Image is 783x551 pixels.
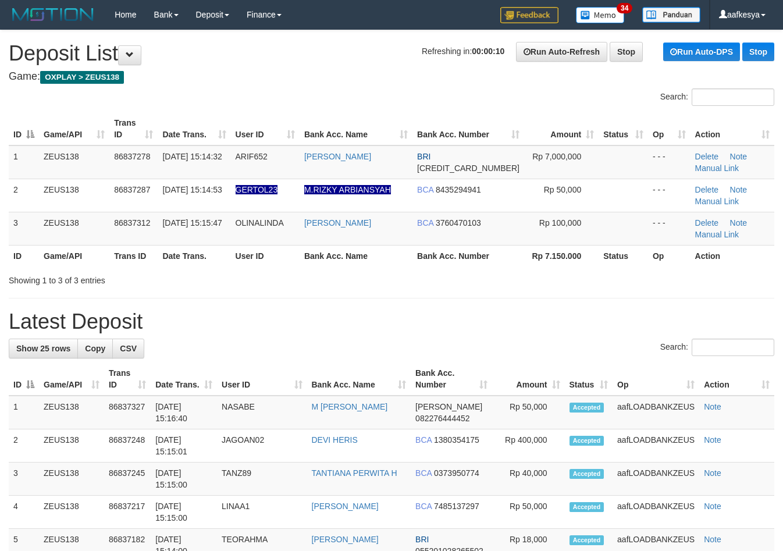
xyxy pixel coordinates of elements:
[434,468,479,478] span: Copy 0373950774 to clipboard
[412,245,524,266] th: Bank Acc. Number
[9,396,39,429] td: 1
[9,339,78,358] a: Show 25 rows
[436,185,481,194] span: Copy 8435294941 to clipboard
[695,230,739,239] a: Manual Link
[415,468,432,478] span: BCA
[524,112,599,145] th: Amount: activate to sort column ascending
[500,7,558,23] img: Feedback.jpg
[39,496,104,529] td: ZEUS138
[162,152,222,161] span: [DATE] 15:14:32
[112,339,144,358] a: CSV
[570,469,604,479] span: Accepted
[217,396,307,429] td: NASABE
[704,468,721,478] a: Note
[39,212,109,245] td: ZEUS138
[162,218,222,227] span: [DATE] 15:15:47
[40,71,124,84] span: OXPLAY > ZEUS138
[576,7,625,23] img: Button%20Memo.svg
[39,396,104,429] td: ZEUS138
[231,112,300,145] th: User ID: activate to sort column ascending
[415,414,469,423] span: Copy 082276444452 to clipboard
[660,339,774,356] label: Search:
[158,245,230,266] th: Date Trans.
[415,535,429,544] span: BRI
[312,402,388,411] a: M [PERSON_NAME]
[9,362,39,396] th: ID: activate to sort column descending
[695,197,739,206] a: Manual Link
[648,112,691,145] th: Op: activate to sort column ascending
[492,463,565,496] td: Rp 40,000
[648,212,691,245] td: - - -
[9,145,39,179] td: 1
[236,152,268,161] span: ARIF652
[236,218,284,227] span: OLINALINDA
[613,429,699,463] td: aafLOADBANKZEUS
[613,362,699,396] th: Op: activate to sort column ascending
[417,185,433,194] span: BCA
[492,496,565,529] td: Rp 50,000
[422,47,504,56] span: Refreshing in:
[304,152,371,161] a: [PERSON_NAME]
[104,463,151,496] td: 86837245
[304,218,371,227] a: [PERSON_NAME]
[544,185,582,194] span: Rp 50,000
[434,435,479,445] span: Copy 1380354175 to clipboard
[85,344,105,353] span: Copy
[217,496,307,529] td: LINAA1
[704,535,721,544] a: Note
[9,429,39,463] td: 2
[9,6,97,23] img: MOTION_logo.png
[692,339,774,356] input: Search:
[642,7,700,23] img: panduan.png
[39,179,109,212] td: ZEUS138
[417,152,430,161] span: BRI
[434,502,479,511] span: Copy 7485137297 to clipboard
[411,362,492,396] th: Bank Acc. Number: activate to sort column ascending
[39,112,109,145] th: Game/API: activate to sort column ascending
[570,403,604,413] span: Accepted
[109,245,158,266] th: Trans ID
[300,245,412,266] th: Bank Acc. Name
[692,88,774,106] input: Search:
[704,435,721,445] a: Note
[695,185,718,194] a: Delete
[415,502,432,511] span: BCA
[691,245,774,266] th: Action
[492,396,565,429] td: Rp 50,000
[312,502,379,511] a: [PERSON_NAME]
[9,112,39,145] th: ID: activate to sort column descending
[39,362,104,396] th: Game/API: activate to sort column ascending
[217,429,307,463] td: JAGOAN02
[570,436,604,446] span: Accepted
[9,496,39,529] td: 4
[120,344,137,353] span: CSV
[104,429,151,463] td: 86837248
[539,218,581,227] span: Rp 100,000
[39,145,109,179] td: ZEUS138
[570,502,604,512] span: Accepted
[599,112,648,145] th: Status: activate to sort column ascending
[699,362,774,396] th: Action: activate to sort column ascending
[151,396,217,429] td: [DATE] 15:16:40
[9,463,39,496] td: 3
[524,245,599,266] th: Rp 7.150.000
[151,463,217,496] td: [DATE] 15:15:00
[9,179,39,212] td: 2
[648,179,691,212] td: - - -
[9,71,774,83] h4: Game:
[516,42,607,62] a: Run Auto-Refresh
[417,218,433,227] span: BCA
[695,163,739,173] a: Manual Link
[695,218,718,227] a: Delete
[39,245,109,266] th: Game/API
[312,468,397,478] a: TANTIANA PERWITA H
[9,212,39,245] td: 3
[742,42,774,61] a: Stop
[307,362,411,396] th: Bank Acc. Name: activate to sort column ascending
[648,145,691,179] td: - - -
[304,185,391,194] a: M.RIZKY ARBIANSYAH
[312,435,358,445] a: DEVI HERIS
[472,47,504,56] strong: 00:00:10
[663,42,740,61] a: Run Auto-DPS
[436,218,481,227] span: Copy 3760470103 to clipboard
